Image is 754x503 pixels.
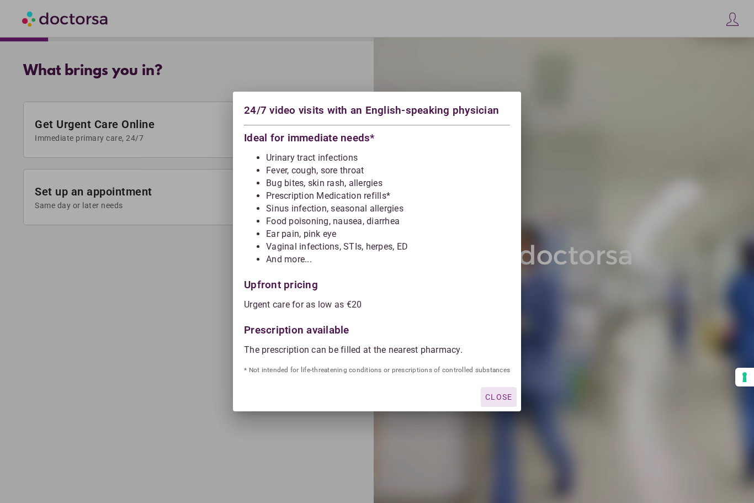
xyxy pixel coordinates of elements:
[485,393,512,401] span: Close
[244,364,510,375] p: * Not intended for life-threatening conditions or prescriptions of controlled substances
[244,319,510,336] div: Prescription available
[481,387,517,407] button: Close
[244,299,510,310] p: Urgent care for as low as €20
[266,229,510,240] li: Ear pain, pink eye
[266,254,510,265] li: And more...
[266,216,510,227] li: Food poisoning, nausea, diarrhea
[735,368,754,386] button: Your consent preferences for tracking technologies
[266,165,510,176] li: Fever, cough, sore throat
[244,130,510,144] div: Ideal for immediate needs*
[244,103,510,121] div: 24/7 video visits with an English-speaking physician
[266,152,510,163] li: Urinary tract infections
[266,241,510,252] li: Vaginal infections, STIs, herpes, ED
[244,345,510,356] p: The prescription can be filled at the nearest pharmacy.
[266,178,510,189] li: Bug bites, skin rash, allergies
[244,274,510,290] div: Upfront pricing
[266,190,510,202] li: Prescription Medication refills*
[266,203,510,214] li: Sinus infection, seasonal allergies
